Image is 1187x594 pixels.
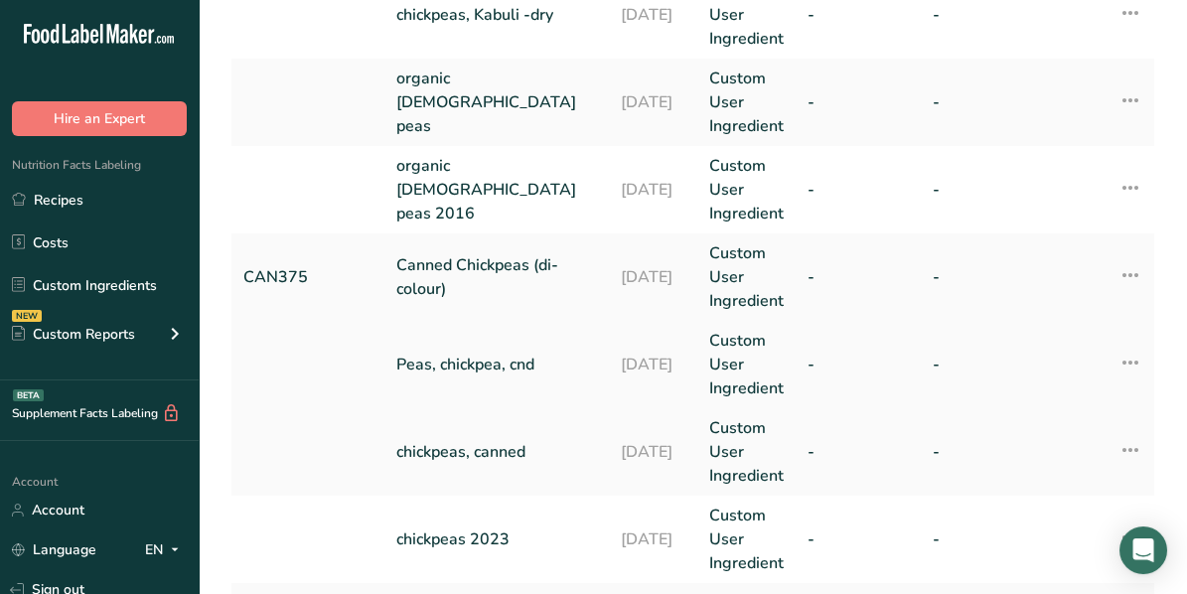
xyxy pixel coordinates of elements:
[396,353,597,376] a: Peas, chickpea, cnd
[808,353,910,376] a: -
[709,154,784,225] a: Custom User Ingredient
[808,90,910,114] a: -
[933,3,1035,27] a: -
[621,3,685,27] a: [DATE]
[13,389,44,401] div: BETA
[12,532,96,567] a: Language
[709,329,784,400] a: Custom User Ingredient
[396,154,597,225] a: organic [DEMOGRAPHIC_DATA] peas 2016
[396,3,597,27] a: chickpeas, Kabuli -dry
[709,416,784,488] a: Custom User Ingredient
[709,67,784,138] a: Custom User Ingredient
[933,440,1035,464] a: -
[396,67,597,138] a: organic [DEMOGRAPHIC_DATA] peas
[709,504,784,575] a: Custom User Ingredient
[12,310,42,322] div: NEW
[808,178,910,202] a: -
[243,265,372,289] a: CAN375
[808,527,910,551] a: -
[396,527,597,551] a: chickpeas 2023
[808,440,910,464] a: -
[933,90,1035,114] a: -
[933,178,1035,202] a: -
[621,440,685,464] a: [DATE]
[12,324,135,345] div: Custom Reports
[396,440,597,464] a: chickpeas, canned
[12,101,187,136] button: Hire an Expert
[396,253,597,301] a: Canned Chickpeas (di-colour)
[621,90,685,114] a: [DATE]
[933,265,1035,289] a: -
[933,353,1035,376] a: -
[621,353,685,376] a: [DATE]
[621,178,685,202] a: [DATE]
[621,265,685,289] a: [DATE]
[808,265,910,289] a: -
[621,527,685,551] a: [DATE]
[145,538,187,562] div: EN
[933,527,1035,551] a: -
[709,241,784,313] a: Custom User Ingredient
[808,3,910,27] a: -
[1119,526,1167,574] div: Open Intercom Messenger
